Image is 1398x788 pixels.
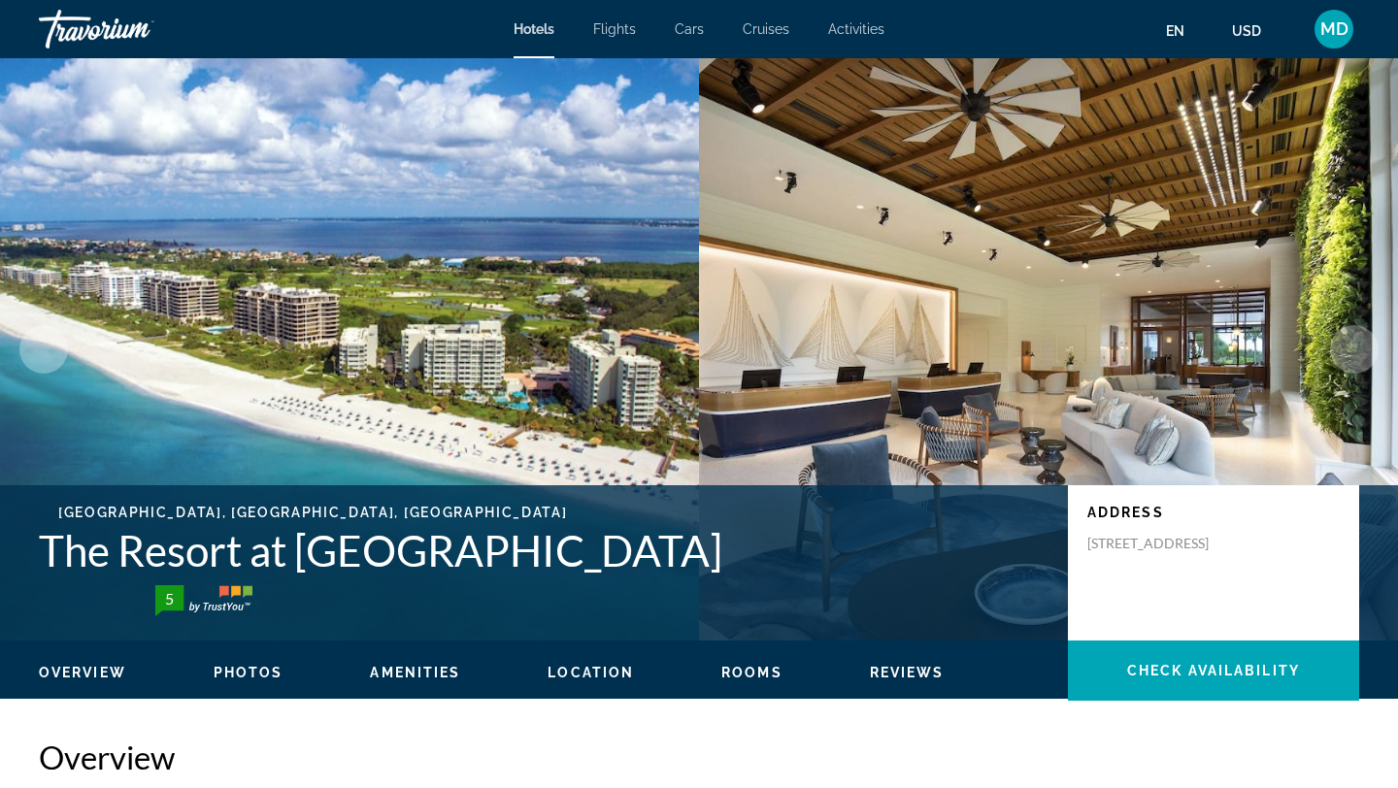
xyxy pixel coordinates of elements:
a: Cruises [743,21,789,37]
h1: The Resort at [GEOGRAPHIC_DATA] [39,525,1048,575]
button: Reviews [870,664,945,681]
span: USD [1232,23,1261,39]
span: Location [548,665,634,680]
button: Previous image [19,325,68,374]
span: Amenities [370,665,460,680]
p: [STREET_ADDRESS] [1087,535,1243,552]
button: Check Availability [1068,640,1359,701]
span: Reviews [870,665,945,680]
span: Check Availability [1127,663,1300,678]
button: Overview [39,664,126,681]
span: Overview [39,665,126,680]
div: 5 [150,587,188,610]
span: MD [1320,19,1348,39]
a: Hotels [514,21,554,37]
button: Photos [214,664,283,681]
a: Activities [828,21,884,37]
a: Cars [675,21,704,37]
img: trustyou-badge-hor.svg [155,585,252,616]
button: Location [548,664,634,681]
h2: Overview [39,738,1359,776]
span: en [1166,23,1184,39]
button: Rooms [721,664,782,681]
button: User Menu [1309,9,1359,49]
button: Change language [1166,16,1203,45]
a: Travorium [39,4,233,54]
span: [GEOGRAPHIC_DATA], [GEOGRAPHIC_DATA], [GEOGRAPHIC_DATA] [58,505,567,520]
button: Next image [1330,325,1379,374]
span: Photos [214,665,283,680]
p: Address [1087,505,1340,520]
span: Rooms [721,665,782,680]
button: Change currency [1232,16,1280,45]
a: Flights [593,21,636,37]
button: Amenities [370,664,460,681]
